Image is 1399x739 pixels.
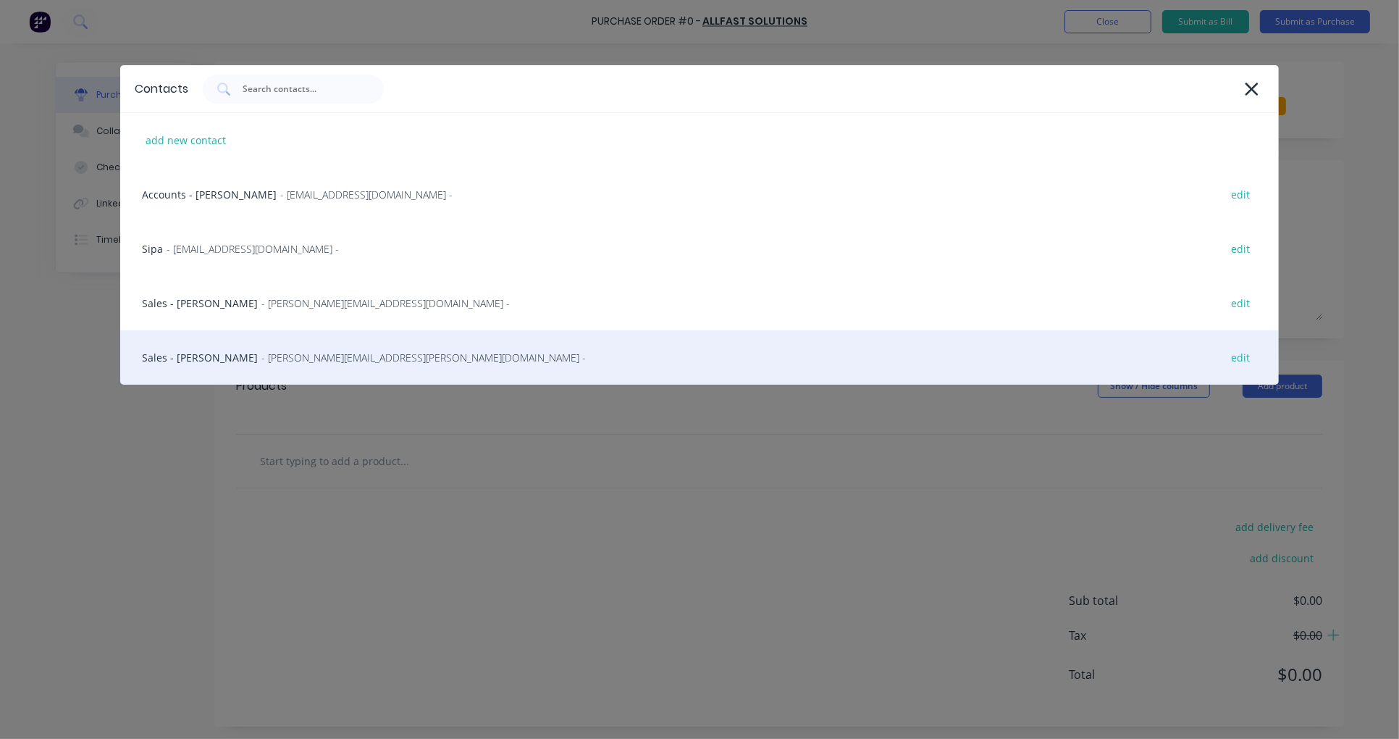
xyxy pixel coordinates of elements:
[135,80,188,98] div: Contacts
[120,222,1279,276] div: Sipa
[1224,183,1257,206] div: edit
[261,350,586,365] span: - [PERSON_NAME][EMAIL_ADDRESS][PERSON_NAME][DOMAIN_NAME] -
[120,276,1279,330] div: Sales - [PERSON_NAME]
[120,330,1279,385] div: Sales - [PERSON_NAME]
[1224,292,1257,314] div: edit
[1224,238,1257,260] div: edit
[261,296,510,311] span: - [PERSON_NAME][EMAIL_ADDRESS][DOMAIN_NAME] -
[120,167,1279,222] div: Accounts - [PERSON_NAME]
[1224,346,1257,369] div: edit
[167,241,339,256] span: - [EMAIL_ADDRESS][DOMAIN_NAME] -
[138,129,233,151] div: add new contact
[241,82,361,96] input: Search contacts...
[280,187,453,202] span: - [EMAIL_ADDRESS][DOMAIN_NAME] -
